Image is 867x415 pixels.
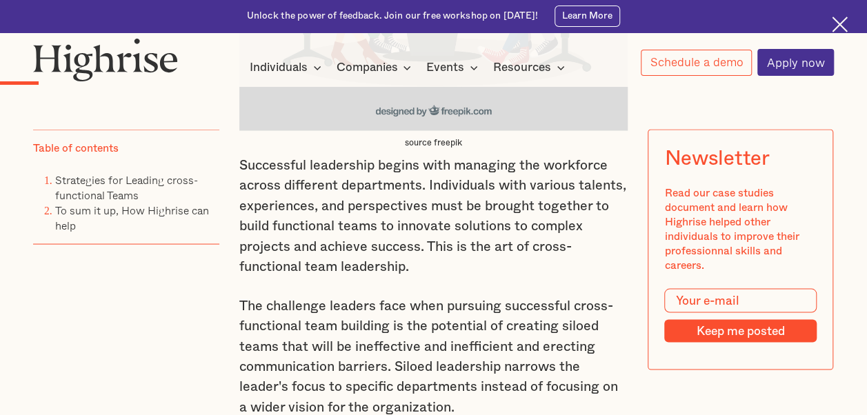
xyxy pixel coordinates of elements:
a: Strategies for Leading cross-functional Teams [55,172,198,203]
div: Individuals [250,59,326,76]
div: Unlock the power of feedback. Join our free workshop on [DATE]! [247,10,539,23]
form: Modal Form [665,289,817,343]
div: Newsletter [665,147,770,170]
figcaption: source freepik [239,136,628,148]
div: Table of contents [33,141,119,156]
div: Companies [336,59,397,76]
div: Events [426,59,464,76]
a: Learn More [555,6,620,26]
div: Companies [336,59,415,76]
input: Your e-mail [665,289,817,313]
img: Cross icon [832,17,848,32]
img: Highrise logo [33,38,178,81]
a: To sum it up, How Highrise can help [55,202,209,234]
div: Events [426,59,482,76]
div: Individuals [250,59,308,76]
a: Apply now [757,49,834,76]
div: Resources [493,59,551,76]
input: Keep me posted [665,320,817,343]
a: Schedule a demo [641,50,753,76]
p: Successful leadership begins with managing the workforce across different departments. Individual... [239,155,628,276]
div: Resources [493,59,569,76]
div: Read our case studies document and learn how Highrise helped other individuals to improve their p... [665,186,817,272]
